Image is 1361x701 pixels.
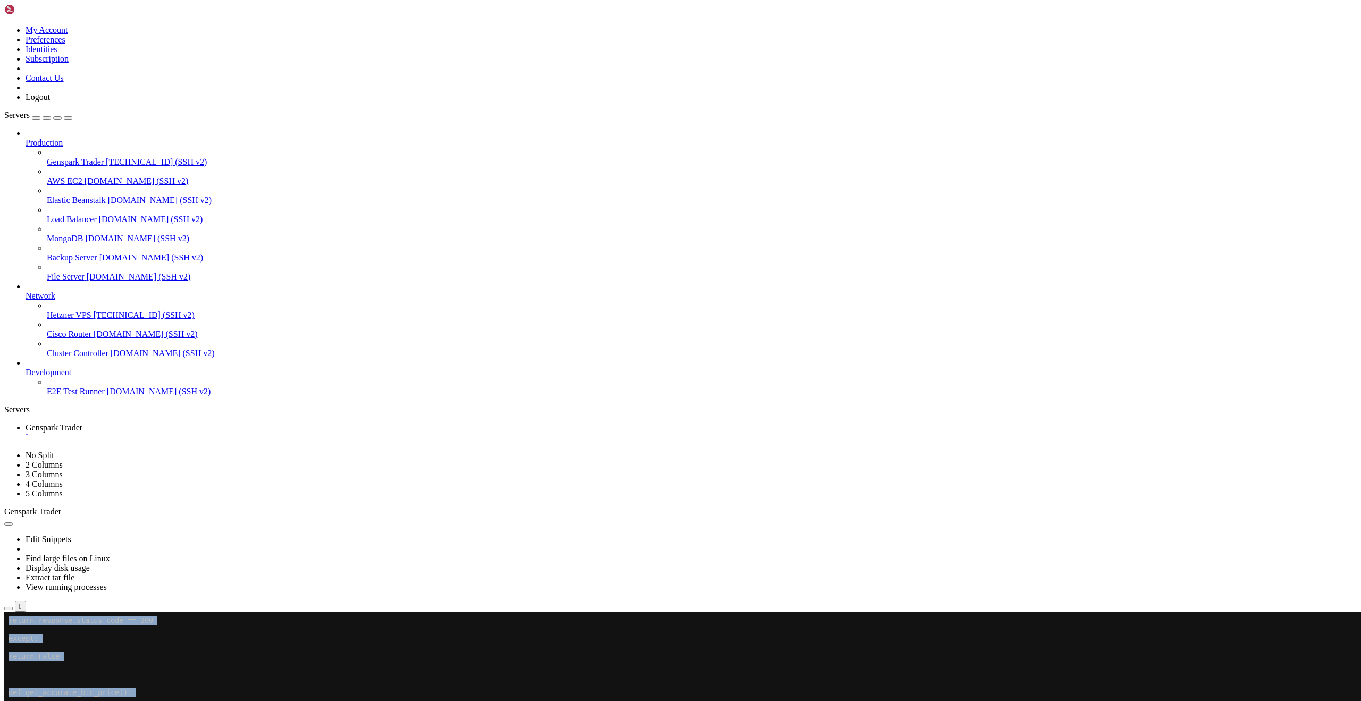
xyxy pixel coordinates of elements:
span: AWS EC2 [47,176,82,185]
x-row: try: [4,348,1223,357]
li: MongoDB [DOMAIN_NAME] (SSH v2) [47,224,1357,243]
a: Elastic Beanstalk [DOMAIN_NAME] (SSH v2) [47,196,1357,205]
a: Preferences [26,35,65,44]
span: Elastic Beanstalk [47,196,106,205]
x-row: Accurate Bot RUNNING (PID: 14307) [4,456,1223,465]
x-row: return price [4,257,1223,266]
x-row: if response.status_code == 200: [4,203,1223,212]
x-row: """Get highly accurate BTC price from CoinGecko Free API""" [4,95,1223,104]
span: [DOMAIN_NAME] (SSH v2) [85,176,189,185]
x-row: [8] 14307 [4,411,1223,420]
a: Cisco Router [DOMAIN_NAME] (SSH v2) [47,330,1357,339]
x-row: [4]- Terminated nohup python3 fixed_real_bot.py > bot.log 2>&1 [4,601,1223,610]
a: Genspark Trader [26,423,1357,442]
a: Development [26,368,1357,377]
a: AWS EC2 [DOMAIN_NAME] (SSH v2) [47,176,1357,186]
li: Genspark Trader [TECHNICAL_ID] (SSH v2) [47,148,1357,167]
a: E2E Test Runner [DOMAIN_NAME] (SSH v2) [47,387,1357,396]
x-row: ^C [4,492,1223,501]
span: Production [26,138,63,147]
span: Cisco Router [47,330,91,339]
a: My Account [26,26,68,35]
span: Genspark Trader [26,423,82,432]
li: Cluster Controller [DOMAIN_NAME] (SSH v2) [47,339,1357,358]
span: Hetzner VPS [47,310,91,319]
x-row: pkill -f "simple_" [4,592,1223,601]
a: Hetzner VPS [TECHNICAL_ID] (SSH v2) [47,310,1357,320]
span: Servers [4,111,30,120]
a: Servers [4,111,72,120]
a: Load Balancer [DOMAIN_NAME] (SSH v2) [47,215,1357,224]
li: E2E Test Runner [DOMAIN_NAME] (SSH v2) [47,377,1357,396]
a: Genspark Trader [TECHNICAL_ID] (SSH v2) [47,157,1357,167]
x-row: [8]+ Terminated nohup python3 accurate_free_bot.py > bot.log 2>&1 [4,610,1223,619]
li: Backup Server [DOMAIN_NAME] (SSH v2) [47,243,1357,263]
a: Production [26,138,1357,148]
div:  [19,602,22,610]
a: File Server [DOMAIN_NAME] (SSH v2) [47,272,1357,282]
a: 3 Columns [26,470,63,479]
span: Genspark Trader [47,157,104,166]
a: MongoDB [DOMAIN_NAME] (SSH v2) [47,234,1357,243]
x-row: 10320 [4,637,1223,646]
x-row: EOF time.sleep(120) rror: {e}")e Bot Stopped*")e for free APIs nal_count}")%H:%M:%S')}")ase_curre... [4,384,1223,393]
span: ❌ [532,429,541,438]
span: Genspark Trader [4,507,61,516]
a: Find large files on Linux [26,554,110,563]
li: Hetzner VPS [TECHNICAL_ID] (SSH v2) [47,301,1357,320]
span: print(f" ⚠️ CoinGecko failed: {e}") [4,293,166,302]
x-row: pkill -f "scanner" [4,519,1223,528]
x-row: print(f" BTC CoinGecko: ${price:.2f}") [4,239,1223,248]
x-row: price = float(response.json()['bitcoin']['usd']) [4,221,1223,230]
span: ✅ [4,456,13,465]
li: Cisco Router [DOMAIN_NAME] (SSH v2) [47,320,1357,339]
span: [DOMAIN_NAME] (SSH v2) [87,272,191,281]
a: Contact Us [26,73,64,82]
x-row: root@TraderBot:~# pkill -f "bot.py" [4,501,1223,510]
x-row: [7] Terminated nohup python3 fast_scanner_bot.py > bot.log 2>&1 [4,420,1223,429]
a: Edit Snippets [26,535,71,544]
a:  [26,433,1357,442]
li: AWS EC2 [DOMAIN_NAME] (SSH v2) [47,167,1357,186]
span: [DOMAIN_NAME] (SSH v2) [94,330,198,339]
a: 5 Columns [26,489,63,498]
x-row: # Fallback to Binance [4,330,1223,339]
a: Subscription [26,54,69,63]
div: (18, 71) [85,646,89,655]
li: Development [26,358,1357,396]
a: Backup Server [DOMAIN_NAME] (SSH v2) [47,253,1357,263]
span: Load Balancer [47,215,97,224]
span: Development [26,368,71,377]
span: File Server [47,272,85,281]
x-row: # CoinGecko Free - Very accurate, no API key needed [4,131,1223,140]
x-row: return response.status_code == 200 [4,4,1223,13]
span: ✅ [38,239,47,248]
x-row: root@TraderBot:~# tail -f bot.log [4,465,1223,474]
a: 2 Columns [26,460,63,469]
x-row: root@TraderBot:~# [4,646,1223,655]
x-row: try: [4,113,1223,122]
x-row: pkill -f "accurate_" [4,555,1223,564]
span: [DOMAIN_NAME] (SSH v2) [99,253,204,262]
span: Network [26,291,55,300]
li: File Server [DOMAIN_NAME] (SSH v2) [47,263,1357,282]
x-row: except Exception as e: [4,275,1223,284]
li: Load Balancer [DOMAIN_NAME] (SSH v2) [47,205,1357,224]
x-row: url = '[URL][DOMAIN_NAME]' [4,149,1223,158]
x-row: response = requests.get(url, timeout=10) [4,167,1223,176]
a: Display disk usage [26,563,90,572]
span: [TECHNICAL_ID] (SSH v2) [106,157,207,166]
x-row: def get_accurate_btc_price(): [4,77,1223,86]
a: Network [26,291,1357,301]
x-row: 10071 [4,628,1223,637]
x-row: root@TraderBot:~# pkill -f fast_scanner [4,393,1223,402]
span: [DOMAIN_NAME] (SSH v2) [85,234,189,243]
a: 4 Columns [26,479,63,488]
span: [DOMAIN_NAME] (SSH v2) [99,215,203,224]
x-row: return False [4,40,1223,49]
li: Network [26,282,1357,358]
a: Cluster Controller [DOMAIN_NAME] (SSH v2) [47,349,1357,358]
x-row: except: [4,22,1223,31]
span: [DOMAIN_NAME] (SSH v2) [108,196,212,205]
x-row: pkill -f "fast_" [4,537,1223,546]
